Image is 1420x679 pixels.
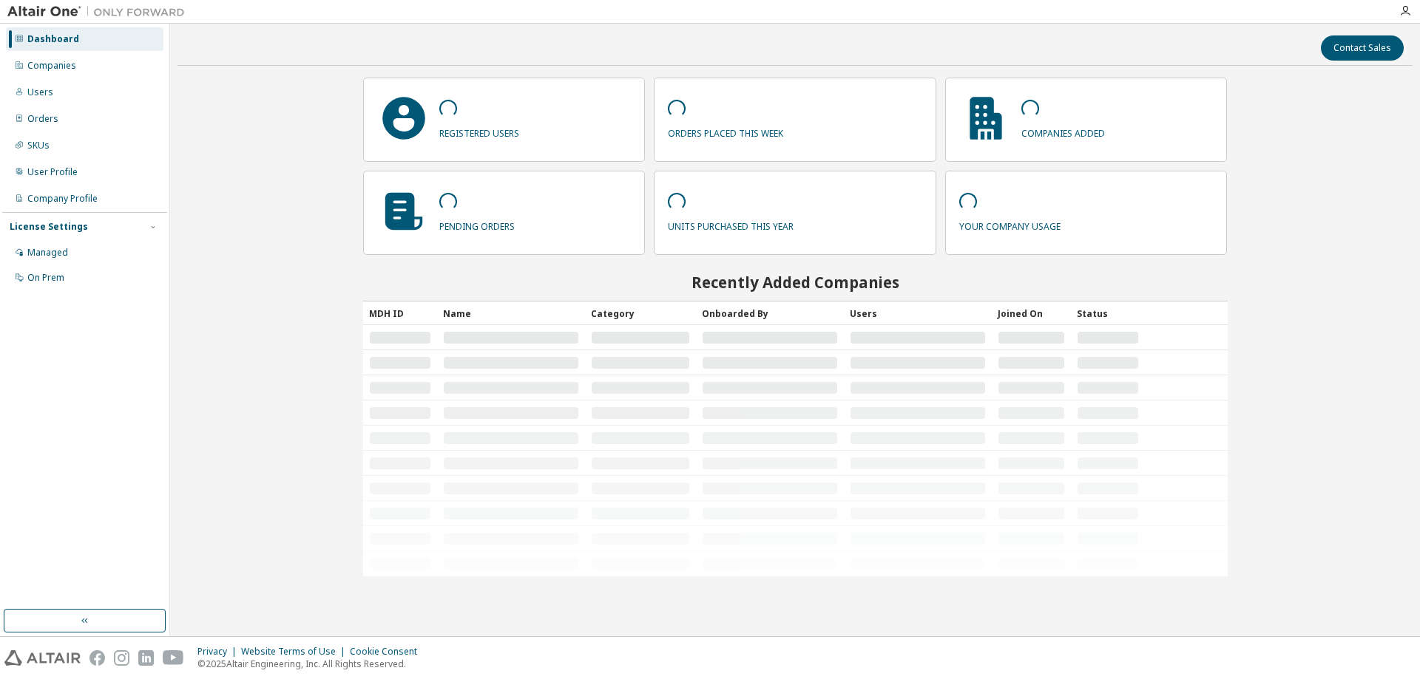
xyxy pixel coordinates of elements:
img: instagram.svg [114,650,129,666]
div: Name [443,301,579,325]
img: Altair One [7,4,192,19]
div: User Profile [27,166,78,178]
div: Onboarded By [702,301,838,325]
img: youtube.svg [163,650,184,666]
div: Dashboard [27,33,79,45]
div: Status [1077,301,1139,325]
div: Company Profile [27,193,98,205]
img: linkedin.svg [138,650,154,666]
div: Joined On [998,301,1065,325]
p: units purchased this year [668,216,794,233]
p: your company usage [959,216,1061,233]
div: Cookie Consent [350,646,426,658]
div: SKUs [27,140,50,151]
div: Orders [27,113,58,125]
p: © 2025 Altair Engineering, Inc. All Rights Reserved. [197,658,426,670]
p: orders placed this week [668,123,783,140]
div: Users [850,301,986,325]
div: MDH ID [369,301,431,325]
div: Category [591,301,690,325]
img: facebook.svg [89,650,105,666]
div: Companies [27,60,76,72]
h2: Recently Added Companies [363,273,1228,292]
div: Users [27,86,53,98]
div: On Prem [27,272,64,284]
p: registered users [439,123,519,140]
div: License Settings [10,221,88,233]
div: Website Terms of Use [241,646,350,658]
div: Managed [27,247,68,259]
p: pending orders [439,216,515,233]
p: companies added [1021,123,1105,140]
div: Privacy [197,646,241,658]
img: altair_logo.svg [4,650,81,666]
button: Contact Sales [1321,35,1404,61]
